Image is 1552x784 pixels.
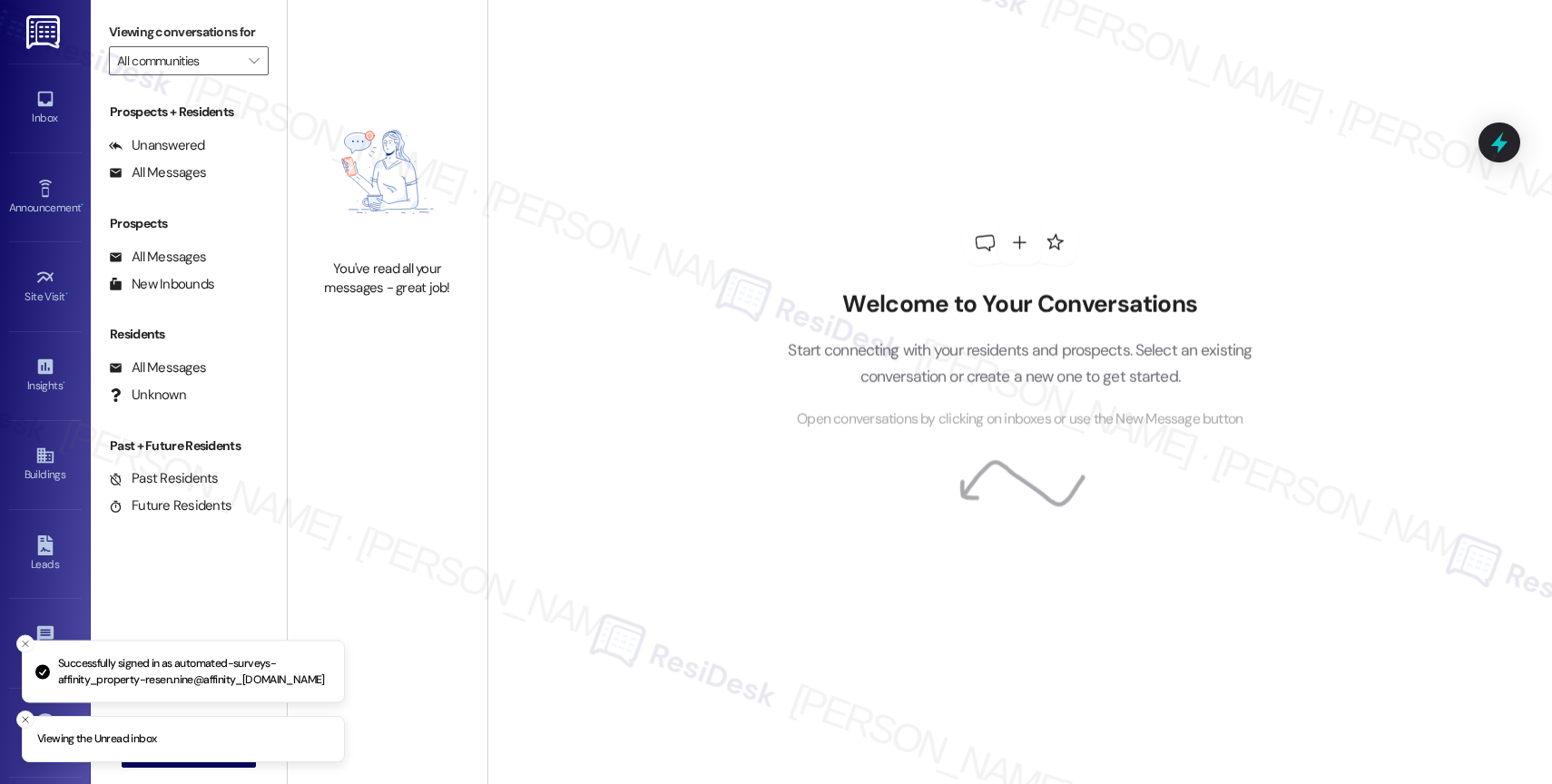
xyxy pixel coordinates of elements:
[37,731,156,748] p: Viewing the Unread inbox
[109,248,206,267] div: All Messages
[761,289,1280,318] h2: Welcome to Your Conversations
[117,46,240,75] input: All communities
[16,635,34,653] button: Close toast
[249,54,259,68] i: 
[65,288,68,300] span: •
[91,436,287,456] div: Past + Future Residents
[9,708,82,757] a: Account
[91,325,287,344] div: Residents
[81,199,83,211] span: •
[109,469,219,488] div: Past Residents
[91,214,287,233] div: Prospects
[109,18,269,46] label: Viewing conversations for
[761,338,1280,389] p: Start connecting with your residents and prospects. Select an existing conversation or create a n...
[9,619,82,668] a: Templates •
[9,530,82,579] a: Leads
[308,93,467,250] img: empty-state
[9,440,82,489] a: Buildings
[109,136,205,155] div: Unanswered
[109,163,206,182] div: All Messages
[26,15,64,49] img: ResiDesk Logo
[9,351,82,400] a: Insights •
[16,710,34,729] button: Close toast
[63,377,65,389] span: •
[91,103,287,122] div: Prospects + Residents
[109,496,231,515] div: Future Residents
[58,656,329,688] p: Successfully signed in as automated-surveys-affinity_property-resen.nine@affinity_[DOMAIN_NAME]
[109,386,186,405] div: Unknown
[9,262,82,311] a: Site Visit •
[9,83,82,132] a: Inbox
[308,260,467,299] div: You've read all your messages - great job!
[109,275,214,294] div: New Inbounds
[109,358,206,377] div: All Messages
[797,408,1243,431] span: Open conversations by clicking on inboxes or use the New Message button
